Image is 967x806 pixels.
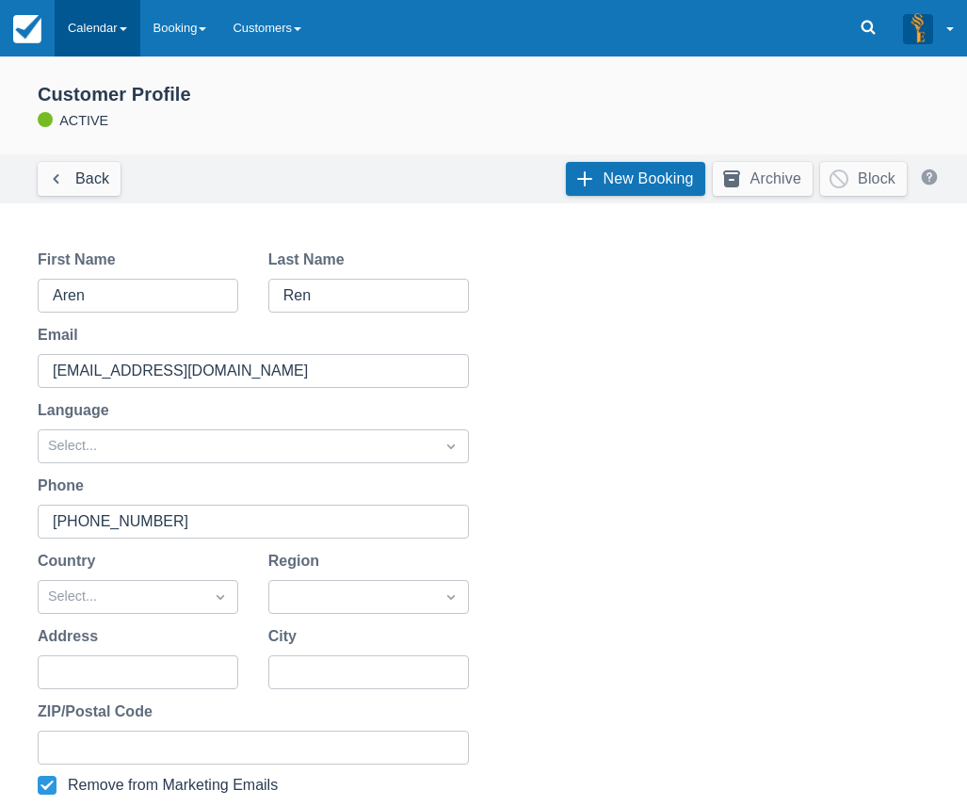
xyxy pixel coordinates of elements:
[38,249,123,271] label: First Name
[903,13,933,43] img: A3
[38,83,952,106] div: Customer Profile
[268,249,352,271] label: Last Name
[442,437,460,456] span: Dropdown icon
[38,701,160,723] label: ZIP/Postal Code
[268,550,327,572] label: Region
[68,776,278,795] div: Remove from Marketing Emails
[566,162,705,196] a: New Booking
[38,550,103,572] label: Country
[713,162,813,196] button: Archive
[268,625,304,648] label: City
[48,436,425,457] div: Select...
[15,83,952,132] div: ACTIVE
[13,15,41,43] img: checkfront-main-nav-mini-logo.png
[820,162,907,196] button: Block
[38,625,105,648] label: Address
[442,588,460,606] span: Dropdown icon
[38,162,121,196] a: Back
[38,324,86,347] label: Email
[38,399,117,422] label: Language
[38,475,91,497] label: Phone
[211,588,230,606] span: Dropdown icon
